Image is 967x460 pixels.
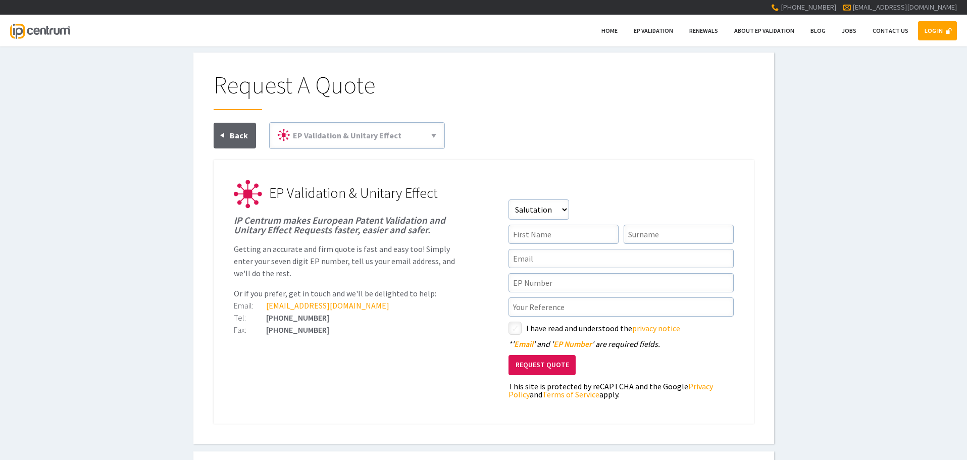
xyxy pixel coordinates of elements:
a: Renewals [683,21,725,40]
input: First Name [508,225,619,244]
div: Tel: [234,314,266,322]
a: EP Validation & Unitary Effect [274,127,440,144]
a: privacy notice [632,323,680,333]
p: Or if you prefer, get in touch and we'll be delighted to help: [234,287,459,299]
span: Back [230,130,248,140]
span: EP Validation & Unitary Effect [293,130,401,140]
div: ' ' and ' ' are required fields. [508,340,734,348]
span: [PHONE_NUMBER] [781,3,836,12]
a: Terms of Service [542,389,599,399]
a: [EMAIL_ADDRESS][DOMAIN_NAME] [852,3,957,12]
span: Home [601,27,618,34]
h1: IP Centrum makes European Patent Validation and Unitary Effect Requests faster, easier and safer. [234,216,459,235]
button: Request Quote [508,355,576,376]
a: Home [595,21,624,40]
a: About EP Validation [728,21,801,40]
span: About EP Validation [734,27,794,34]
input: EP Number [508,273,734,292]
span: Email [514,339,533,349]
a: EP Validation [627,21,680,40]
input: Your Reference [508,297,734,317]
label: styled-checkbox [508,322,522,335]
a: Privacy Policy [508,381,713,399]
input: Surname [624,225,734,244]
div: [PHONE_NUMBER] [234,314,459,322]
div: This site is protected by reCAPTCHA and the Google and apply. [508,382,734,398]
span: EP Validation & Unitary Effect [269,184,438,202]
h1: Request A Quote [214,73,754,110]
span: Contact Us [873,27,908,34]
span: EP Validation [634,27,673,34]
span: Jobs [842,27,856,34]
a: LOG IN [918,21,957,40]
a: Jobs [835,21,863,40]
label: I have read and understood the [526,322,734,335]
span: Renewals [689,27,718,34]
span: Blog [810,27,826,34]
div: Email: [234,301,266,310]
a: Contact Us [866,21,915,40]
div: [PHONE_NUMBER] [234,326,459,334]
a: Back [214,123,256,148]
div: Fax: [234,326,266,334]
a: Blog [804,21,832,40]
a: IP Centrum [10,15,70,46]
span: EP Number [553,339,592,349]
p: Getting an accurate and firm quote is fast and easy too! Simply enter your seven digit EP number,... [234,243,459,279]
input: Email [508,249,734,268]
a: [EMAIL_ADDRESS][DOMAIN_NAME] [266,300,389,311]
